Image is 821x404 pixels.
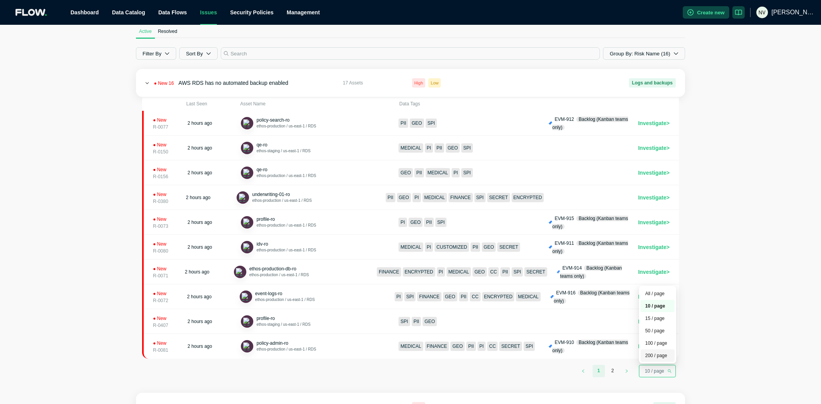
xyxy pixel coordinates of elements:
[468,344,474,349] span: PII
[241,315,311,328] div: DBInstanceprofile-roethos-staging / us-east-1 / RDS
[241,117,253,129] button: DBInstance
[645,352,670,359] div: 200 / page
[645,339,670,347] div: 100 / page
[255,291,282,297] button: event-logs-ro
[448,269,469,275] span: MEDICAL
[416,170,422,175] span: PII
[554,290,629,304] span: Backlog (Kanban teams only)
[641,312,675,325] div: 15 / page
[154,81,168,86] span: ● New
[243,144,251,152] img: DBInstance
[256,248,316,252] span: ethos-production / us-east-1 / RDS
[445,294,455,299] span: GEO
[153,316,167,321] span: ● New
[490,269,497,275] span: CC
[256,167,267,173] button: qe-ro
[343,79,405,87] span: 17 Assets
[400,120,406,126] span: PII
[428,170,448,175] span: MEDICAL
[683,6,729,19] button: Create new
[241,340,316,352] div: DBInstancepolicy-admin-roethos-production / us-east-1 / RDS
[501,344,520,349] span: SECRET
[436,145,442,151] span: PII
[472,244,478,250] span: PII
[419,294,440,299] span: FINANCE
[547,213,632,232] a: EVM-915Backlog (Kanban teams only)
[606,365,619,377] li: 2
[581,369,585,373] span: left
[142,136,679,160] a: ● NewR-01502 hours agoDBInstanceqe-roethos-staging / us-east-1 / RDSMEDICALPIPIIGEOSPIInvestigate>
[142,284,679,309] a: ● NewR-00722 hours agoDBInstanceevent-logs-roethos-production / us-east-1 / RDSPISPIFINANCEGEOPII...
[230,9,273,15] a: Security Policies
[256,241,268,247] span: idv-ro
[236,268,244,276] img: DBInstance
[153,167,167,172] span: ● New
[255,291,282,296] span: event-logs-ro
[256,347,316,351] span: ethos-production / us-east-1 / RDS
[256,167,267,172] span: qe-ro
[645,327,670,335] div: 50 / page
[241,340,253,352] button: DBInstance
[388,195,393,200] span: PII
[237,191,249,204] button: DBInstance
[239,194,247,202] img: DBInstance
[142,210,679,235] a: ● NewR-00732 hours agoDBInstanceprofile-roethos-production / us-east-1 / RDSPIGEOPIISPIEVM-915Bac...
[241,142,253,154] button: DBInstance
[427,244,431,250] span: PI
[400,220,405,225] span: PI
[428,78,441,88] div: Low
[256,316,275,321] span: profile-ro
[186,100,234,108] span: Last Seen
[252,192,290,197] span: underwriting-01-ro
[427,344,447,349] span: FINANCE
[249,266,296,272] span: ethos-production-db-ro
[256,174,316,178] span: ethos-production / us-east-1 / RDS
[153,291,167,296] span: ● New
[439,269,443,275] span: PI
[153,217,167,222] span: ● New
[243,169,251,177] img: DBInstance
[489,195,508,200] span: SECRET
[547,237,632,257] a: EVM-911Backlog (Kanban teams only)
[638,119,670,127] span: Investigate >
[243,318,251,326] img: DBInstance
[240,291,315,303] div: DBInstanceevent-logs-roethos-production / us-east-1 / RDS
[412,120,422,126] span: GEO
[638,243,670,251] span: Investigate >
[638,194,670,201] span: Investigate >
[187,218,212,226] div: 2 hours ago
[526,269,545,275] span: SECRET
[187,144,212,152] div: 2 hours ago
[139,28,152,34] span: Active
[577,365,589,377] li: Previous Page
[153,142,167,148] span: ● New
[461,294,467,299] span: PII
[240,100,393,108] span: Asset Name
[638,293,670,301] span: Investigate >
[427,145,431,151] span: PI
[426,220,432,225] span: PII
[241,167,253,179] button: DBInstance
[641,349,675,362] div: 200 / page
[428,120,435,126] span: SPI
[593,365,605,376] a: 1
[414,195,419,200] span: PI
[638,268,670,276] span: Investigate >
[641,300,675,312] div: 10 / page
[472,294,478,299] span: CC
[256,117,289,123] span: policy-search-ro
[638,218,670,226] span: Investigate >
[153,241,167,247] span: ● New
[136,25,155,38] button: Active
[256,149,311,153] span: ethos-staging / us-east-1 / RDS
[620,365,633,377] li: Next Page
[187,318,212,325] div: 2 hours ago
[186,194,210,201] div: 2 hours ago
[158,9,187,15] span: Data Flows
[603,47,685,60] button: Group By: Risk Name (16)
[629,78,676,88] span: Logs and backups
[644,365,671,377] input: Page Size
[560,265,622,279] span: Backlog (Kanban teams only)
[641,337,675,349] div: 100 / page
[555,262,632,282] a: EVM-914Backlog (Kanban teams only)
